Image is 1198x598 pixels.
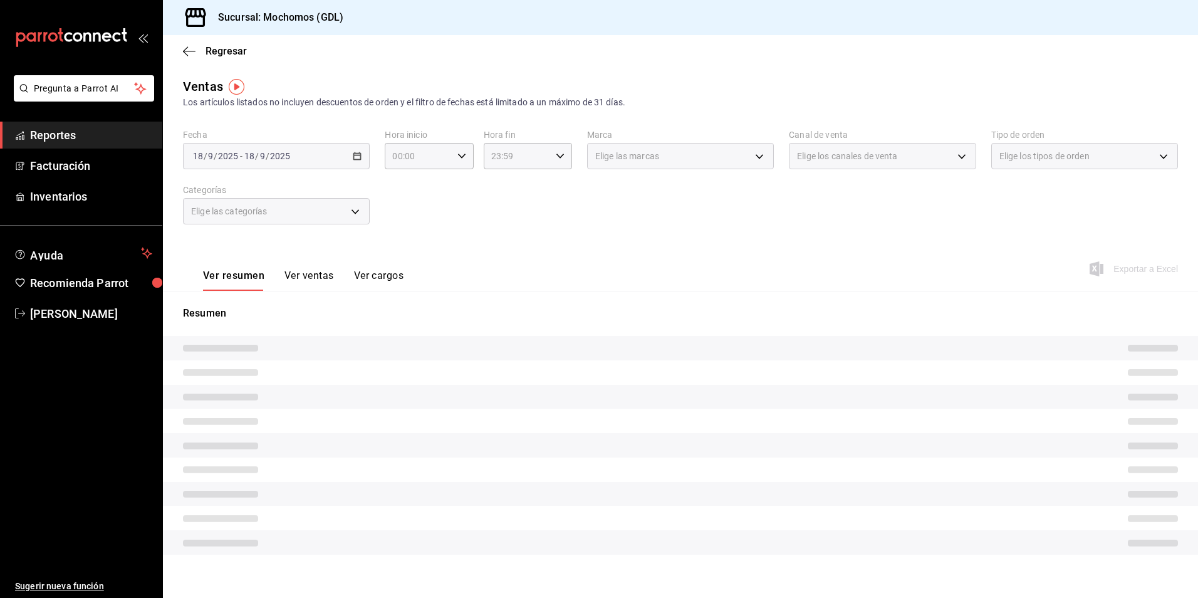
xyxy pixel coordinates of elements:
[34,82,135,95] span: Pregunta a Parrot AI
[30,157,152,174] span: Facturación
[354,270,404,291] button: Ver cargos
[15,580,152,593] span: Sugerir nueva función
[192,151,204,161] input: --
[269,151,291,161] input: ----
[595,150,659,162] span: Elige las marcas
[203,270,264,291] button: Ver resumen
[255,151,259,161] span: /
[217,151,239,161] input: ----
[206,45,247,57] span: Regresar
[259,151,266,161] input: --
[587,130,774,139] label: Marca
[183,306,1178,321] p: Resumen
[30,246,136,261] span: Ayuda
[240,151,242,161] span: -
[385,130,473,139] label: Hora inicio
[214,151,217,161] span: /
[797,150,897,162] span: Elige los canales de venta
[9,91,154,104] a: Pregunta a Parrot AI
[30,275,152,291] span: Recomienda Parrot
[30,188,152,205] span: Inventarios
[484,130,572,139] label: Hora fin
[183,45,247,57] button: Regresar
[991,130,1178,139] label: Tipo de orden
[138,33,148,43] button: open_drawer_menu
[203,270,404,291] div: navigation tabs
[183,186,370,194] label: Categorías
[789,130,976,139] label: Canal de venta
[204,151,207,161] span: /
[266,151,269,161] span: /
[207,151,214,161] input: --
[284,270,334,291] button: Ver ventas
[183,77,223,96] div: Ventas
[999,150,1090,162] span: Elige los tipos de orden
[183,130,370,139] label: Fecha
[30,127,152,144] span: Reportes
[229,79,244,95] img: Tooltip marker
[191,205,268,218] span: Elige las categorías
[14,75,154,102] button: Pregunta a Parrot AI
[244,151,255,161] input: --
[208,10,343,25] h3: Sucursal: Mochomos (GDL)
[30,305,152,322] span: [PERSON_NAME]
[183,96,1178,109] div: Los artículos listados no incluyen descuentos de orden y el filtro de fechas está limitado a un m...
